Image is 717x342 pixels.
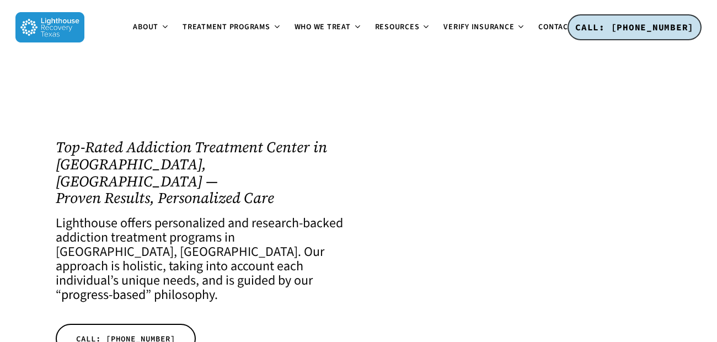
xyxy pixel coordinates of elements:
img: Lighthouse Recovery Texas [15,12,84,42]
a: Resources [368,23,437,32]
a: progress-based [61,285,146,304]
a: About [126,23,176,32]
a: Treatment Programs [176,23,288,32]
a: Verify Insurance [437,23,532,32]
h1: Top-Rated Addiction Treatment Center in [GEOGRAPHIC_DATA], [GEOGRAPHIC_DATA] — Proven Results, Pe... [56,139,346,207]
a: Who We Treat [288,23,368,32]
span: Who We Treat [295,22,351,33]
h4: Lighthouse offers personalized and research-backed addiction treatment programs in [GEOGRAPHIC_DA... [56,216,346,302]
span: About [133,22,158,33]
span: Contact [538,22,572,33]
a: Contact [532,23,590,32]
span: CALL: [PHONE_NUMBER] [575,22,694,33]
span: Treatment Programs [183,22,270,33]
span: Resources [375,22,420,33]
span: Verify Insurance [443,22,514,33]
a: CALL: [PHONE_NUMBER] [568,14,702,41]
